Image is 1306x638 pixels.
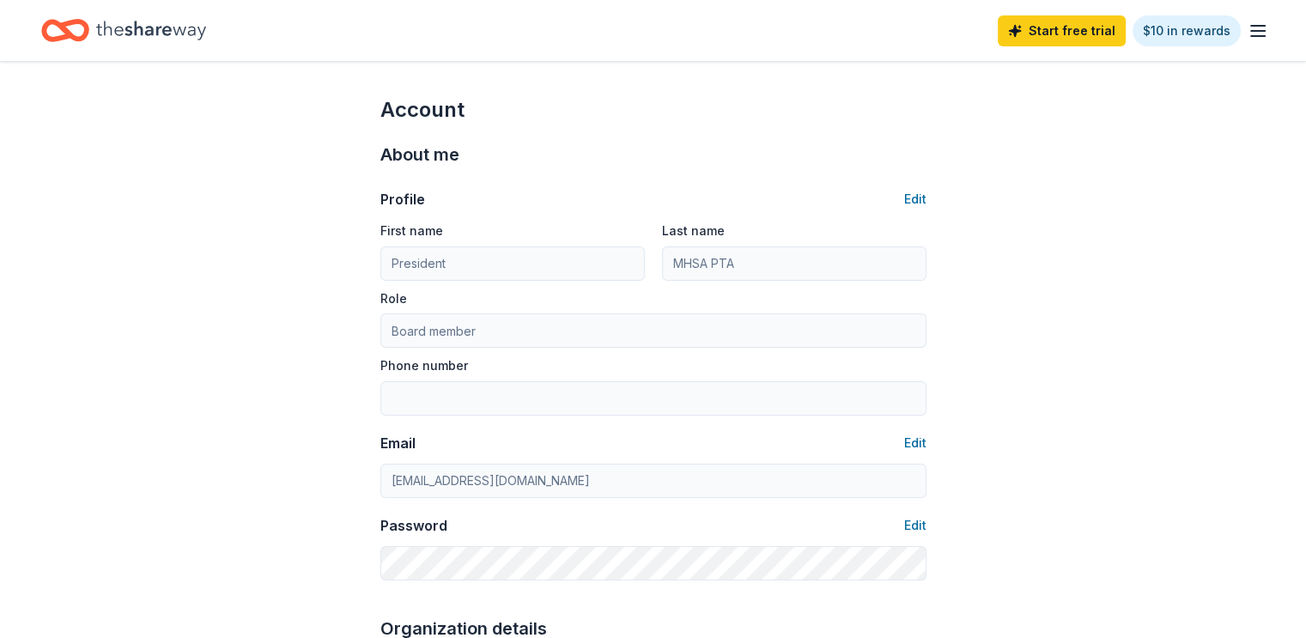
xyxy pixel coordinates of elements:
[380,141,926,168] div: About me
[380,96,926,124] div: Account
[380,433,416,453] div: Email
[998,15,1126,46] a: Start free trial
[662,222,725,240] label: Last name
[904,433,926,453] button: Edit
[380,357,468,374] label: Phone number
[1133,15,1241,46] a: $10 in rewards
[380,290,407,307] label: Role
[380,515,447,536] div: Password
[41,10,206,51] a: Home
[904,515,926,536] button: Edit
[380,189,425,210] div: Profile
[904,189,926,210] button: Edit
[380,222,443,240] label: First name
